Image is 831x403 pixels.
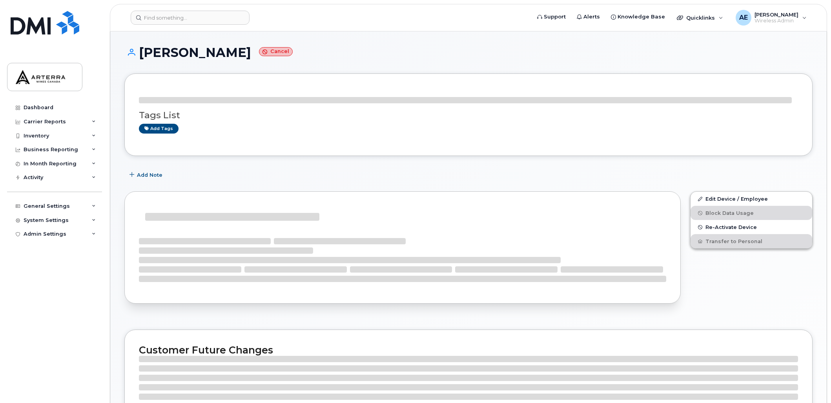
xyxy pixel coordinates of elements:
a: Edit Device / Employee [691,192,812,206]
a: Add tags [139,124,179,134]
span: Re-Activate Device [705,224,757,230]
button: Block Data Usage [691,206,812,220]
h3: Tags List [139,110,798,120]
button: Transfer to Personal [691,234,812,248]
h1: [PERSON_NAME] [124,46,813,59]
button: Add Note [124,168,169,182]
span: Add Note [137,171,162,179]
small: Cancel [259,47,293,56]
button: Re-Activate Device [691,220,812,234]
h2: Customer Future Changes [139,344,798,356]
